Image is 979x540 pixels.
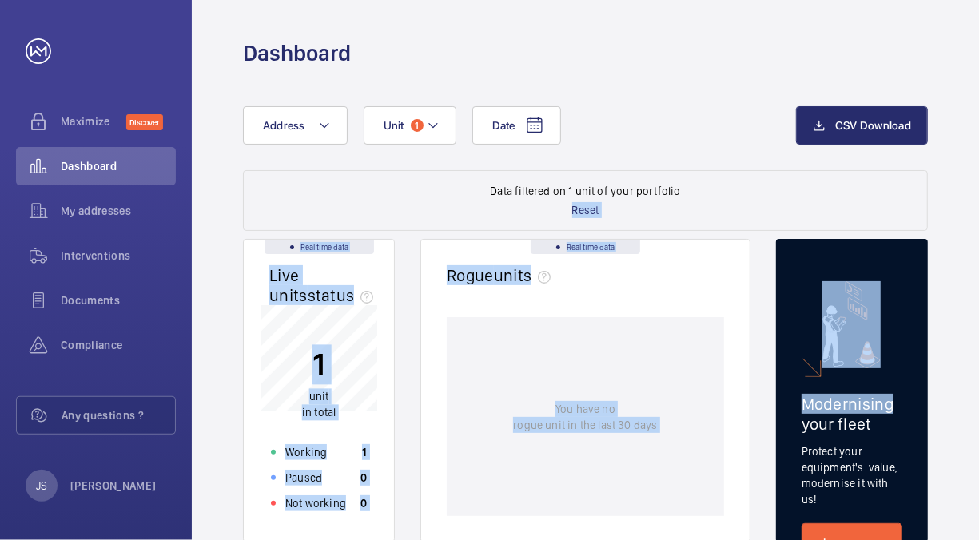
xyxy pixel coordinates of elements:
span: Unit [384,119,404,132]
span: Compliance [61,337,176,353]
span: Documents [61,292,176,308]
span: Maximize [61,113,126,129]
p: 0 [360,495,367,511]
p: [PERSON_NAME] [70,478,157,494]
p: Data filtered on 1 unit of your portfolio [490,183,680,199]
span: My addresses [61,203,176,219]
p: You have no rogue unit in the last 30 days [513,401,657,433]
span: Discover [126,114,163,130]
p: Not working [285,495,346,511]
p: JS [36,478,47,494]
p: 1 [302,345,336,385]
span: Any questions ? [62,407,175,423]
h1: Dashboard [243,38,351,68]
button: Unit1 [364,106,456,145]
span: CSV Download [835,119,911,132]
span: status [308,285,380,305]
button: Date [472,106,561,145]
button: Address [243,106,348,145]
p: 1 [362,444,367,460]
p: Reset [572,202,599,218]
p: Paused [285,470,322,486]
h2: Live units [269,265,380,305]
span: Interventions [61,248,176,264]
span: 1 [411,119,424,132]
span: unit [309,391,329,403]
p: Working [285,444,327,460]
div: Real time data [265,240,374,254]
span: Address [263,119,305,132]
h2: Modernising your fleet [802,394,902,434]
button: CSV Download [796,106,928,145]
span: Dashboard [61,158,176,174]
span: units [494,265,558,285]
div: Real time data [531,240,640,254]
p: Protect your equipment's value, modernise it with us! [802,443,902,507]
span: Date [492,119,515,132]
p: in total [302,389,336,421]
img: marketing-card.svg [822,281,881,368]
h2: Rogue [447,265,557,285]
p: 0 [360,470,367,486]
